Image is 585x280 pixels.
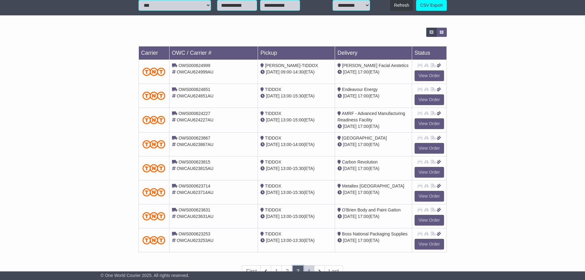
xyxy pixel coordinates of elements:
img: TNT_Domestic.png [142,68,166,76]
a: View Order [415,143,444,154]
span: [DATE] [266,166,279,171]
span: TIDDOX [265,87,281,92]
span: 15:00 [293,214,304,219]
span: 14:30 [293,69,304,74]
span: OWCAU623867AU [177,142,213,147]
span: [DATE] [343,69,357,74]
span: 13:00 [281,117,291,122]
div: (ETA) [337,213,409,220]
div: - (ETA) [260,213,332,220]
a: View Order [415,191,444,202]
div: (ETA) [337,237,409,244]
span: 17:00 [358,124,369,129]
span: OWCAU623815AU [177,166,213,171]
span: 17:00 [358,142,369,147]
span: OWS000624227 [178,111,210,116]
div: - (ETA) [260,117,332,123]
span: OWS000624651 [178,87,210,92]
span: 15:30 [293,190,304,195]
div: (ETA) [337,93,409,99]
span: [DATE] [266,142,279,147]
a: 4 [303,265,314,278]
span: 13:00 [281,166,291,171]
span: OWS000623714 [178,183,210,188]
span: 15:30 [293,93,304,98]
a: View Order [415,118,444,129]
span: 09:00 [281,69,291,74]
td: Status [412,46,447,60]
span: [DATE] [266,238,279,243]
img: TNT_Domestic.png [142,92,166,100]
span: OWS000624999 [178,63,210,68]
a: View Order [415,70,444,81]
span: 15:00 [293,117,304,122]
td: Delivery [335,46,412,60]
span: OWS000623815 [178,160,210,164]
span: [GEOGRAPHIC_DATA] [342,136,387,140]
span: TIDDOX [265,231,281,236]
span: [PERSON_NAME] Facial Aestetics [342,63,408,68]
span: OWCAU623631AU [177,214,213,219]
span: Carbon Revolution [342,160,378,164]
span: [DATE] [343,93,357,98]
div: (ETA) [337,165,409,172]
span: [DATE] [266,214,279,219]
div: (ETA) [337,141,409,148]
span: 17:00 [358,238,369,243]
img: TNT_Domestic.png [142,140,166,148]
div: - (ETA) [260,165,332,172]
span: [DATE] [343,214,357,219]
span: 13:00 [281,190,291,195]
span: 13:00 [281,93,291,98]
div: - (ETA) [260,93,332,99]
span: Boss National Packaging Supplies [342,231,408,236]
span: 13:00 [281,238,291,243]
span: Endeavour Energy [342,87,378,92]
div: (ETA) [337,69,409,75]
span: OWCAU623253AU [177,238,213,243]
span: OWS000623631 [178,207,210,212]
td: Carrier [138,46,169,60]
a: Last [325,265,343,278]
div: (ETA) [337,189,409,196]
div: - (ETA) [260,237,332,244]
span: 14:00 [293,142,304,147]
span: OWCAU623714AU [177,190,213,195]
a: View Order [415,215,444,226]
img: TNT_Domestic.png [142,236,166,244]
span: TIDDOX [265,207,281,212]
span: [DATE] [343,166,357,171]
span: [DATE] [266,69,279,74]
div: - (ETA) [260,69,332,75]
span: 17:00 [358,190,369,195]
span: [DATE] [266,93,279,98]
span: OWCAU624999AU [177,69,213,74]
span: [PERSON_NAME]-TIDDOX [265,63,318,68]
span: © One World Courier 2025. All rights reserved. [101,273,189,278]
td: OWC / Carrier # [169,46,258,60]
span: OWS000623867 [178,136,210,140]
span: 15:30 [293,166,304,171]
a: 3 [292,265,303,278]
a: 1 [271,265,282,278]
span: [DATE] [343,190,357,195]
span: OWCAU624651AU [177,93,213,98]
span: OWCAU624227AU [177,117,213,122]
span: 17:00 [358,69,369,74]
a: View Order [415,167,444,178]
span: 13:30 [293,238,304,243]
span: [DATE] [343,124,357,129]
img: TNT_Domestic.png [142,116,166,124]
a: First [242,265,261,278]
span: TIDDOX [265,183,281,188]
span: TIDDOX [265,136,281,140]
span: [DATE] [266,117,279,122]
span: [DATE] [343,238,357,243]
span: AMRF - Advanced Manufacturing Readiness Facility [337,111,405,122]
img: TNT_Domestic.png [142,212,166,220]
img: TNT_Domestic.png [142,164,166,172]
div: (ETA) [337,123,409,130]
td: Pickup [258,46,335,60]
img: TNT_Domestic.png [142,188,166,196]
span: 17:00 [358,214,369,219]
